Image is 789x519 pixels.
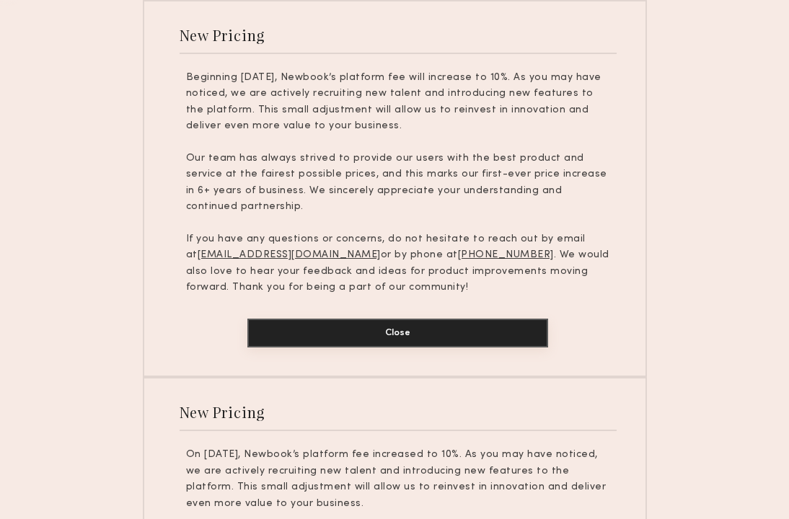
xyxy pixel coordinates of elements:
[186,231,610,296] p: If you have any questions or concerns, do not hesitate to reach out by email at or by phone at . ...
[180,25,265,45] div: New Pricing
[198,250,381,259] u: [EMAIL_ADDRESS][DOMAIN_NAME]
[186,151,610,216] p: Our team has always strived to provide our users with the best product and service at the fairest...
[458,250,554,259] u: [PHONE_NUMBER]
[186,70,610,135] p: Beginning [DATE], Newbook’s platform fee will increase to 10%. As you may have noticed, we are ac...
[247,319,548,347] button: Close
[180,402,265,422] div: New Pricing
[186,447,610,512] p: On [DATE], Newbook’s platform fee increased to 10%. As you may have noticed, we are actively recr...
